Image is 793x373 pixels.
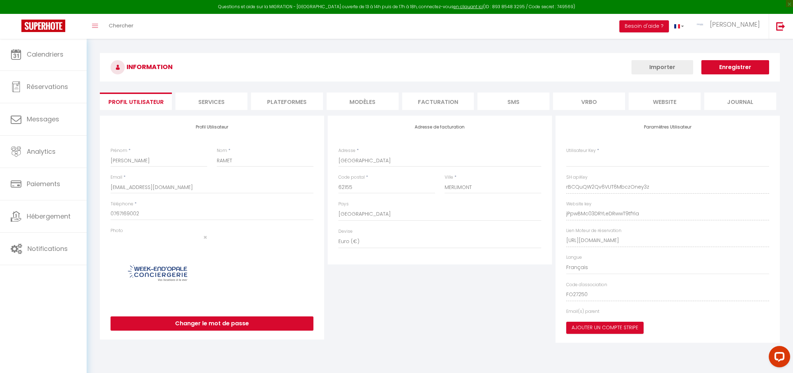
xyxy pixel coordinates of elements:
[566,174,588,181] label: SH apiKey
[704,93,776,110] li: Journal
[566,282,607,288] label: Code d'association
[710,20,760,29] span: [PERSON_NAME]
[338,228,353,235] label: Devise
[566,308,599,315] label: Email(s) parent
[27,115,59,124] span: Messages
[566,227,621,234] label: Lien Moteur de réservation
[111,174,122,181] label: Email
[111,241,207,306] img: 16758412874502.png
[338,147,355,154] label: Adresse
[566,254,582,261] label: Langue
[27,212,71,221] span: Hébergement
[631,60,693,74] button: Importer
[553,93,625,110] li: Vrbo
[100,93,172,110] li: Profil Utilisateur
[109,22,133,29] span: Chercher
[175,93,247,110] li: Services
[27,179,60,188] span: Paiements
[111,125,313,130] h4: Profil Utilisateur
[327,93,399,110] li: MODÈLES
[338,201,349,207] label: Pays
[27,82,68,91] span: Réservations
[203,234,207,241] button: Close
[21,20,65,32] img: Super Booking
[566,201,592,207] label: Website key
[629,93,701,110] li: website
[203,233,207,242] span: ×
[111,227,123,234] label: Photo
[338,125,541,130] h4: Adresse de facturation
[103,14,139,39] a: Chercher
[566,147,596,154] label: Utilisateur Key
[27,244,68,253] span: Notifications
[445,174,453,181] label: Ville
[566,322,644,334] button: Ajouter un compte Stripe
[763,343,793,373] iframe: LiveChat chat widget
[477,93,549,110] li: SMS
[619,20,669,32] button: Besoin d'aide ?
[111,316,313,331] button: Changer le mot de passe
[701,60,769,74] button: Enregistrer
[695,21,705,28] img: ...
[566,125,769,130] h4: Paramètres Utilisateur
[776,22,785,31] img: logout
[111,147,127,154] label: Prénom
[402,93,474,110] li: Facturation
[217,147,227,154] label: Nom
[454,4,483,10] a: en cliquant ici
[27,147,56,156] span: Analytics
[27,50,63,59] span: Calendriers
[338,174,365,181] label: Code postal
[251,93,323,110] li: Plateformes
[111,201,133,207] label: Téléphone
[689,14,769,39] a: ... [PERSON_NAME]
[100,53,780,82] h3: INFORMATION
